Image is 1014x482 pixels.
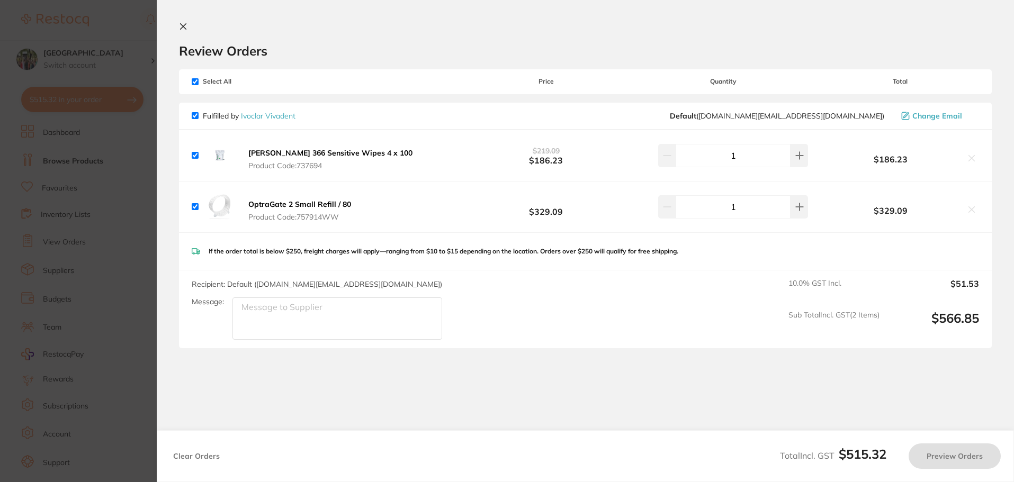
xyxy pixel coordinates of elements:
a: Ivoclar Vivadent [241,111,295,121]
span: Product Code: 737694 [248,161,412,170]
span: Quantity [625,78,822,85]
img: bWIxa2U3MQ [203,139,237,172]
span: Change Email [912,112,962,120]
label: Message: [192,297,224,306]
b: $186.23 [822,154,960,164]
span: Sub Total Incl. GST ( 2 Items) [788,311,880,340]
button: Preview Orders [909,443,1001,469]
p: If the order total is below $250, freight charges will apply—ranging from $10 to $15 depending on... [209,248,678,255]
b: $329.09 [822,206,960,215]
button: [PERSON_NAME] 366 Sensitive Wipes 4 x 100 Product Code:737694 [245,148,416,170]
button: Change Email [898,111,979,121]
button: Clear Orders [170,443,223,469]
h2: Review Orders [179,43,992,59]
button: OptraGate 2 Small Refill / 80 Product Code:757914WW [245,199,354,222]
b: Default [670,111,696,121]
b: $186.23 [467,145,624,165]
b: OptraGate 2 Small Refill / 80 [248,199,351,209]
span: Total [822,78,979,85]
output: $566.85 [888,311,979,340]
b: $515.32 [839,446,886,462]
span: Recipient: Default ( [DOMAIN_NAME][EMAIL_ADDRESS][DOMAIN_NAME] ) [192,279,442,289]
img: d2U5NTkyeA [203,190,237,224]
span: $219.09 [533,146,560,156]
span: Price [467,78,624,85]
b: [PERSON_NAME] 366 Sensitive Wipes 4 x 100 [248,148,412,158]
span: orders.au@ivoclar.com [670,112,884,120]
span: Product Code: 757914WW [248,213,351,221]
span: 10.0 % GST Incl. [788,279,880,302]
b: $329.09 [467,197,624,216]
p: Fulfilled by [203,112,295,120]
output: $51.53 [888,279,979,302]
span: Select All [192,78,298,85]
span: Total Incl. GST [780,450,886,461]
